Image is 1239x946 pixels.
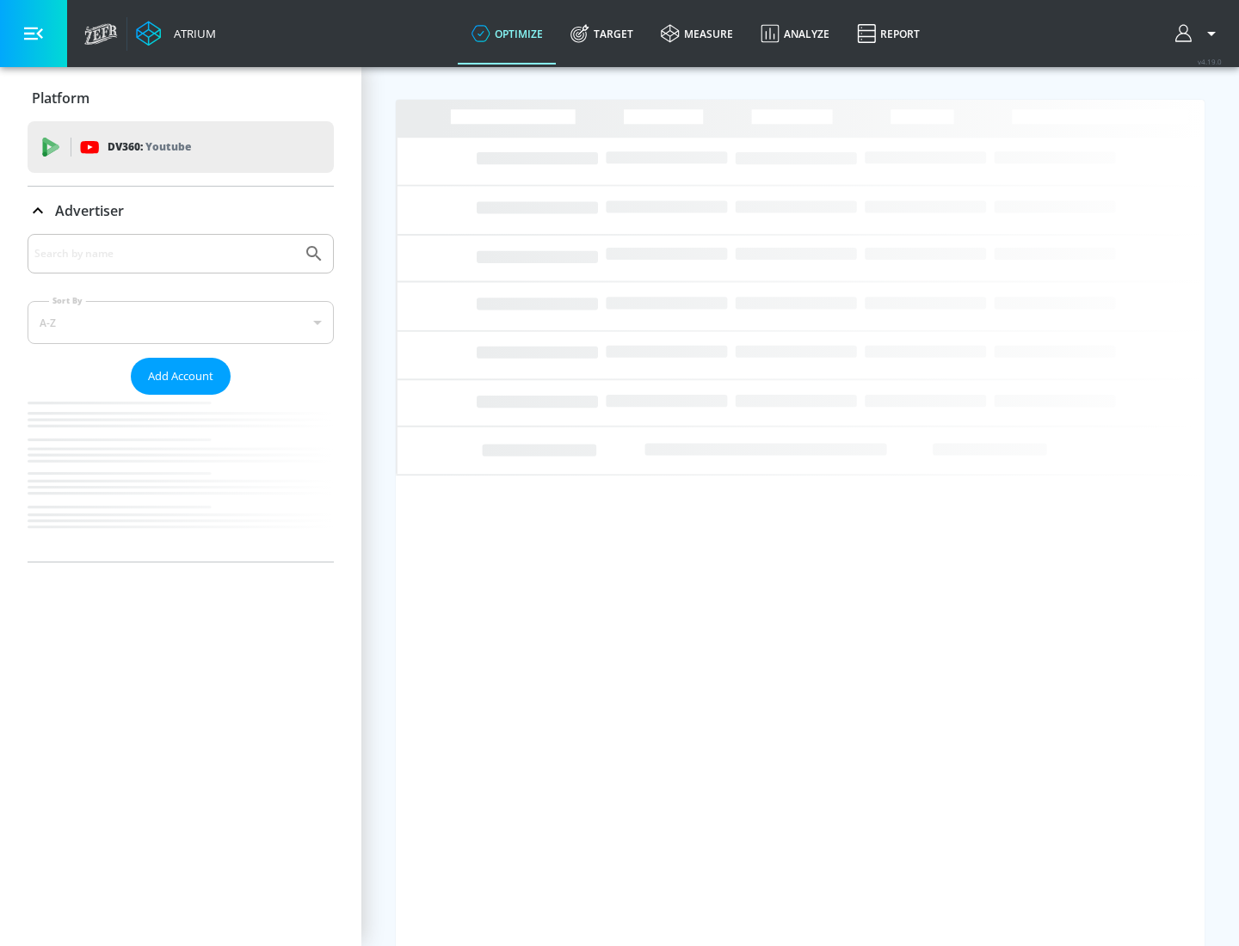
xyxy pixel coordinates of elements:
span: v 4.19.0 [1198,57,1222,66]
nav: list of Advertiser [28,395,334,562]
div: DV360: Youtube [28,121,334,173]
label: Sort By [49,295,86,306]
a: Atrium [136,21,216,46]
p: Youtube [145,138,191,156]
div: Platform [28,74,334,122]
div: Atrium [167,26,216,41]
button: Add Account [131,358,231,395]
span: Add Account [148,366,213,386]
a: measure [647,3,747,64]
a: Report [843,3,934,64]
p: Platform [32,89,89,107]
p: DV360: [108,138,191,157]
input: Search by name [34,243,295,265]
a: optimize [458,3,557,64]
div: Advertiser [28,234,334,562]
a: Target [557,3,647,64]
p: Advertiser [55,201,124,220]
a: Analyze [747,3,843,64]
div: Advertiser [28,187,334,235]
div: A-Z [28,301,334,344]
